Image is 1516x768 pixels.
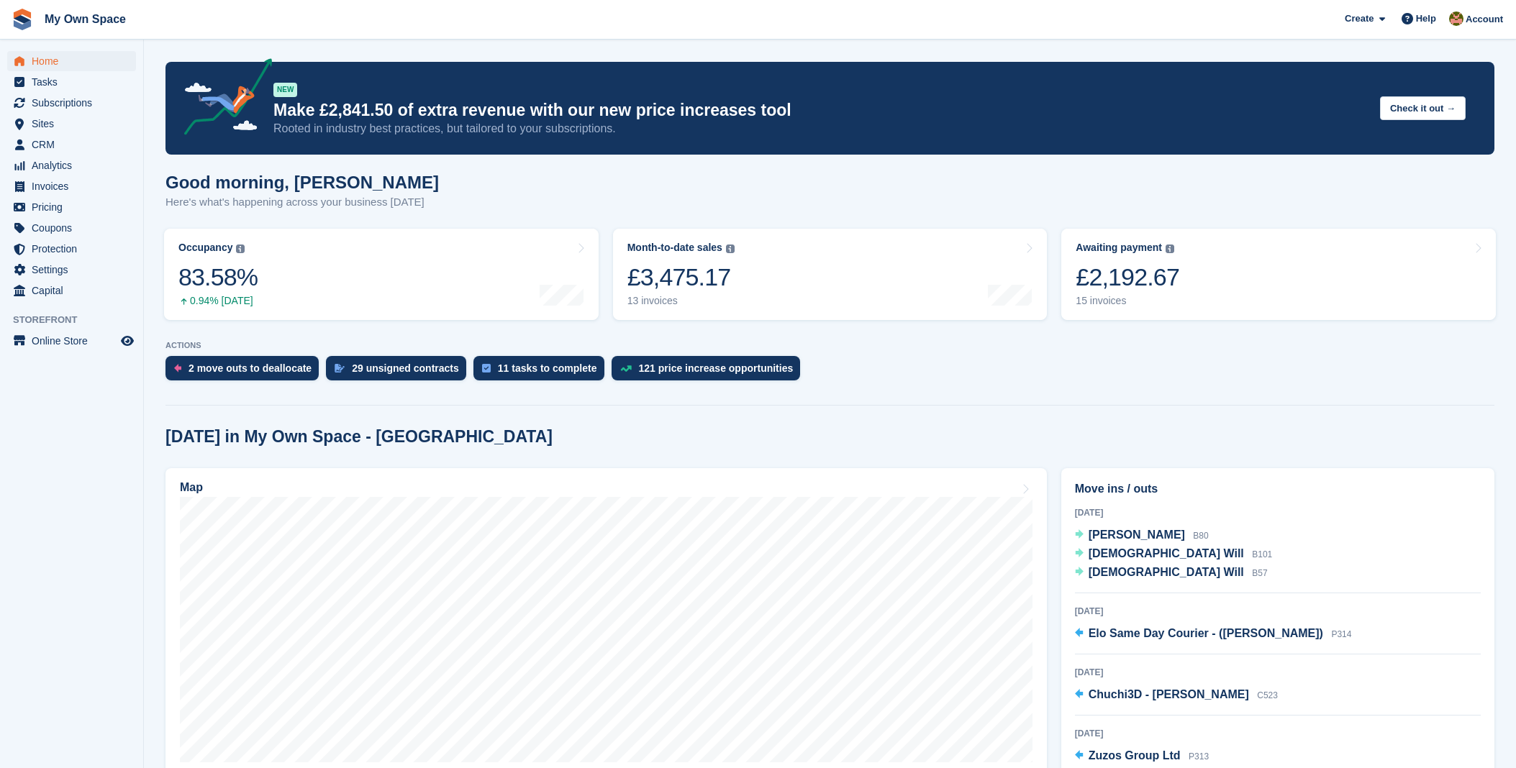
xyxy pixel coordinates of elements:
span: Storefront [13,313,143,327]
a: menu [7,218,136,238]
a: 121 price increase opportunities [612,356,808,388]
div: [DATE] [1075,727,1481,740]
span: Home [32,51,118,71]
div: 0.94% [DATE] [178,295,258,307]
span: Elo Same Day Courier - ([PERSON_NAME]) [1089,627,1323,639]
a: 2 move outs to deallocate [165,356,326,388]
a: 29 unsigned contracts [326,356,473,388]
div: 83.58% [178,262,258,292]
h2: [DATE] in My Own Space - [GEOGRAPHIC_DATA] [165,427,553,447]
span: Help [1416,12,1436,26]
p: Make £2,841.50 of extra revenue with our new price increases tool [273,100,1369,121]
img: contract_signature_icon-13c848040528278c33f63329250d36e43548de30e8caae1d1a13099fd9432cc5.svg [335,364,345,372]
a: Elo Same Day Courier - ([PERSON_NAME]) P314 [1075,625,1352,644]
p: Here's what's happening across your business [DATE] [165,194,439,211]
img: icon-info-grey-7440780725fd019a000dd9b08b2336e03edf1995a4989e88bcd33f0948082b44.svg [726,244,735,253]
a: menu [7,176,136,196]
a: 11 tasks to complete [473,356,612,388]
a: Preview store [119,332,136,349]
h2: Map [180,481,203,494]
a: My Own Space [39,7,132,31]
a: Awaiting payment £2,192.67 15 invoices [1061,229,1496,320]
a: Chuchi3D - [PERSON_NAME] C523 [1075,686,1278,705]
span: Zuzos Group Ltd [1089,749,1181,762]
h2: Move ins / outs [1075,480,1481,498]
span: Tasks [32,72,118,92]
span: B101 [1252,549,1272,559]
div: [DATE] [1075,666,1481,679]
a: menu [7,155,136,175]
a: [PERSON_NAME] B80 [1075,526,1209,545]
a: [DEMOGRAPHIC_DATA] Will B101 [1075,545,1273,564]
img: move_outs_to_deallocate_icon-f764333ba52eb49d3ac5e1228854f67142a1ed5810a6f6cc68b1a99e826820c5.svg [174,364,181,372]
div: 13 invoices [627,295,735,307]
div: 29 unsigned contracts [352,362,459,374]
a: menu [7,51,136,71]
img: icon-info-grey-7440780725fd019a000dd9b08b2336e03edf1995a4989e88bcd33f0948082b44.svg [1166,244,1174,253]
div: Occupancy [178,242,232,254]
span: Protection [32,239,118,259]
div: 15 invoices [1076,295,1179,307]
a: menu [7,260,136,280]
span: Create [1345,12,1374,26]
h1: Good morning, [PERSON_NAME] [165,173,439,192]
span: Pricing [32,197,118,217]
span: C523 [1257,690,1278,700]
div: Month-to-date sales [627,242,722,254]
img: price_increase_opportunities-93ffe204e8149a01c8c9dc8f82e8f89637d9d84a8eef4429ea346261dce0b2c0.svg [620,365,632,372]
span: CRM [32,134,118,155]
p: ACTIONS [165,341,1494,350]
a: menu [7,280,136,301]
span: Settings [32,260,118,280]
span: Capital [32,280,118,301]
a: menu [7,331,136,351]
a: Month-to-date sales £3,475.17 13 invoices [613,229,1048,320]
span: P313 [1189,751,1209,762]
span: Analytics [32,155,118,175]
img: stora-icon-8386f47178a22dfd0bd8f6a31ec36ba5ce8667c1dd55bd0f319d3a0aa187defe.svg [12,9,33,30]
a: menu [7,72,136,92]
span: Account [1466,12,1503,27]
a: Zuzos Group Ltd P313 [1075,747,1209,766]
div: [DATE] [1075,506,1481,519]
a: menu [7,239,136,259]
a: menu [7,114,136,134]
div: Awaiting payment [1076,242,1162,254]
a: menu [7,134,136,155]
a: [DEMOGRAPHIC_DATA] Will B57 [1075,564,1268,582]
div: 2 move outs to deallocate [189,362,312,374]
div: [DATE] [1075,605,1481,618]
p: Rooted in industry best practices, but tailored to your subscriptions. [273,121,1369,137]
div: 11 tasks to complete [498,362,597,374]
div: 121 price increase opportunities [639,362,794,374]
img: price-adjustments-announcement-icon-8257ccfd72463d97f412b2fc003d46551f7dbcb40ab6d574587a9cd5c0d94... [172,58,273,140]
span: Invoices [32,176,118,196]
span: B57 [1252,568,1267,578]
span: [DEMOGRAPHIC_DATA] Will [1089,566,1244,578]
span: [DEMOGRAPHIC_DATA] Will [1089,547,1244,559]
span: Subscriptions [32,93,118,113]
img: Keely Collin [1449,12,1463,26]
div: NEW [273,83,297,97]
span: Online Store [32,331,118,351]
button: Check it out → [1380,96,1466,120]
span: B80 [1193,531,1208,541]
span: Coupons [32,218,118,238]
div: £3,475.17 [627,262,735,292]
img: icon-info-grey-7440780725fd019a000dd9b08b2336e03edf1995a4989e88bcd33f0948082b44.svg [236,244,245,253]
span: Sites [32,114,118,134]
span: Chuchi3D - [PERSON_NAME] [1089,688,1249,700]
span: [PERSON_NAME] [1089,529,1185,541]
a: Occupancy 83.58% 0.94% [DATE] [164,229,599,320]
a: menu [7,197,136,217]
a: menu [7,93,136,113]
span: P314 [1331,629,1351,639]
div: £2,192.67 [1076,262,1179,292]
img: task-75834270c22a3079a89374b754ae025e5fb1db73e45f91037f5363f120a921f8.svg [482,364,491,372]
